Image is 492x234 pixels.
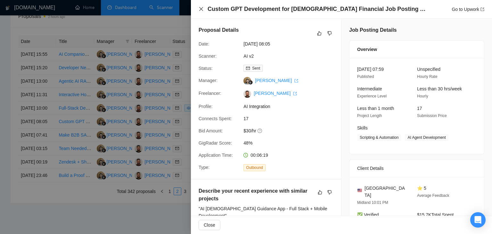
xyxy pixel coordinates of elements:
[199,220,220,230] button: Close
[294,79,298,83] span: export
[417,67,440,72] span: Unspecified
[326,29,333,37] button: dislike
[417,74,437,79] span: Hourly Rate
[243,40,340,47] span: [DATE] 08:05
[243,164,266,171] span: Outbound
[357,46,377,53] span: Overview
[199,104,213,109] span: Profile:
[243,54,254,59] a: AI v2
[255,78,298,83] a: [PERSON_NAME] export
[417,212,454,217] span: $15.7K Total Spent
[357,200,388,205] span: Midland 10:01 PM
[357,67,384,72] span: [DATE] 07:59
[199,26,239,34] h5: Proposal Details
[254,91,297,96] a: [PERSON_NAME] export
[199,153,233,158] span: Application Time:
[199,6,204,12] span: close
[417,86,462,91] span: Less than 30 hrs/week
[243,90,251,98] img: c1G6oFvQWOK_rGeOIegVZUbDQsuYj_xB4b-sGzW8-UrWMS8Fcgd0TEwtWxuU7AZ-gB
[199,128,223,133] span: Bid Amount:
[357,160,476,177] div: Client Details
[199,66,213,71] span: Status:
[318,190,322,195] span: like
[246,66,250,70] span: mail
[417,193,449,198] span: Average Feedback
[208,5,429,13] h4: Custom GPT Development for [DEMOGRAPHIC_DATA] Financial Job Posting Automation
[243,103,340,110] span: AI Integration
[316,188,324,196] button: like
[199,140,232,146] span: GigRadar Score:
[199,165,209,170] span: Type:
[243,127,340,134] span: $30/hr
[293,92,297,96] span: export
[317,31,322,36] span: like
[250,153,268,158] span: 00:06:19
[357,74,374,79] span: Published
[248,80,253,85] img: gigradar-bm.png
[452,7,484,12] a: Go to Upworkexport
[357,94,387,98] span: Experience Level
[357,212,379,217] span: ✅ Verified
[199,6,204,12] button: Close
[327,190,332,195] span: dislike
[243,153,248,157] span: clock-circle
[326,188,333,196] button: dislike
[357,188,362,193] img: 🇺🇸
[480,7,484,11] span: export
[357,134,401,141] span: Scripting & Automation
[199,78,217,83] span: Manager:
[199,54,217,59] span: Scanner:
[357,86,382,91] span: Intermediate
[417,186,426,191] span: ⭐ 5
[258,128,263,133] span: question-circle
[199,116,232,121] span: Connects Spent:
[470,212,486,228] div: Open Intercom Messenger
[199,41,209,46] span: Date:
[405,134,448,141] span: AI Agent Development
[199,91,221,96] span: Freelancer:
[316,29,323,37] button: like
[243,115,340,122] span: 17
[199,187,313,203] h5: Describe your recent experience with similar projects
[417,113,447,118] span: Submission Price
[204,221,215,229] span: Close
[243,139,340,146] span: 48%
[357,125,368,130] span: Skills
[365,185,407,199] span: [GEOGRAPHIC_DATA]
[417,106,422,111] span: 17
[357,113,382,118] span: Project Length
[357,106,394,111] span: Less than 1 month
[417,94,428,98] span: Hourly
[349,26,397,34] h5: Job Posting Details
[252,66,260,71] span: Sent
[327,31,332,36] span: dislike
